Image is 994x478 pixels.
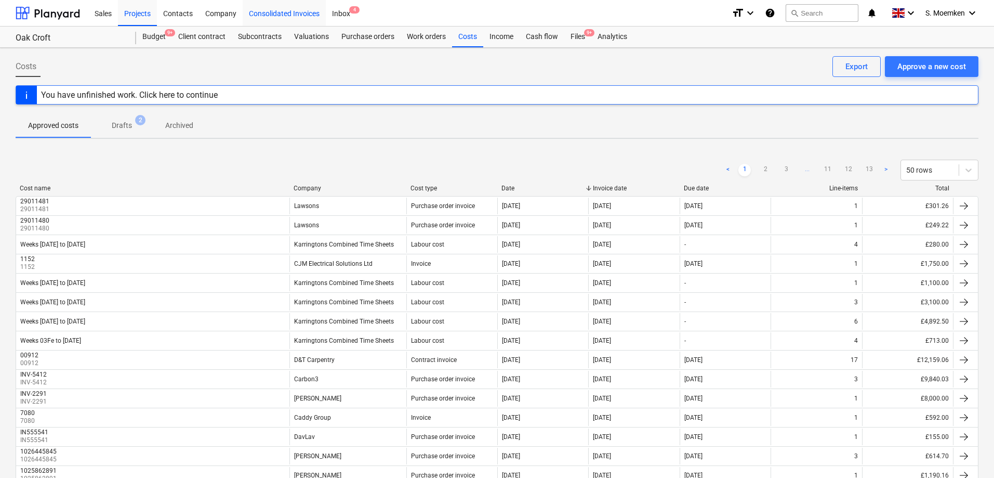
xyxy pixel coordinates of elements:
a: Valuations [288,27,335,47]
div: Company [294,185,402,192]
div: £301.26 [862,198,953,214]
div: 7080 [20,409,35,417]
div: Karringtons Combined Time Sheets [294,241,394,248]
div: [DATE] [593,318,611,325]
div: Client contract [172,27,232,47]
div: [DATE] [593,376,611,383]
div: Weeks [DATE] to [DATE] [20,241,85,248]
span: 4 [349,6,360,14]
div: [DATE] [593,279,611,287]
button: Approve a new cost [885,56,978,77]
div: Karringtons Combined Time Sheets [294,318,394,325]
div: - [684,299,686,306]
div: 29011480 [20,217,49,224]
a: Analytics [591,27,633,47]
div: [DATE] [593,395,611,402]
div: [DATE] [502,241,520,248]
div: [DATE] [684,260,703,267]
a: Page 1 is your current page [738,164,751,176]
p: INV-2291 [20,397,49,406]
p: Approved costs [28,120,78,131]
p: 29011481 [20,205,51,214]
div: Cost type [410,185,494,192]
div: Lawsons [294,222,319,229]
a: Page 12 [842,164,855,176]
div: Cash flow [520,27,564,47]
div: [DATE] [684,222,703,229]
div: £12,159.06 [862,352,953,368]
div: - [684,318,686,325]
div: Line-items [775,185,858,192]
div: Weeks [DATE] to [DATE] [20,279,85,287]
div: 3 [854,376,858,383]
div: 1 [854,260,858,267]
p: IN555541 [20,436,50,445]
div: Files [564,27,591,47]
a: Page 13 [863,164,876,176]
div: Labour cost [411,318,444,325]
div: £8,000.00 [862,390,953,407]
div: [DATE] [502,433,520,441]
div: £155.00 [862,429,953,445]
div: £1,100.00 [862,275,953,291]
a: Subcontracts [232,27,288,47]
div: £3,100.00 [862,294,953,311]
a: Costs [452,27,483,47]
div: 4 [854,337,858,344]
div: £713.00 [862,332,953,349]
div: [DATE] [502,202,520,210]
div: Purchase order invoice [411,395,475,402]
div: [DATE] [502,318,520,325]
div: 1152 [20,255,35,263]
button: Export [832,56,881,77]
div: [DATE] [684,395,703,402]
div: 1 [854,433,858,441]
a: Work orders [401,27,452,47]
p: 7080 [20,417,37,425]
p: 1152 [20,263,37,272]
div: 1 [854,279,858,287]
div: 1026445845 [20,448,57,455]
div: [DATE] [502,299,520,306]
div: [DATE] [593,202,611,210]
p: Archived [165,120,193,131]
div: 1 [854,222,858,229]
div: 29011481 [20,198,49,205]
div: - [684,241,686,248]
div: [DATE] [502,395,520,402]
a: Next page [880,164,892,176]
div: Labour cost [411,279,444,287]
div: INV-5412 [20,371,47,378]
div: [DATE] [684,453,703,460]
div: Due date [684,185,767,192]
div: 4 [854,241,858,248]
div: [DATE] [684,202,703,210]
div: £280.00 [862,236,953,253]
div: [DATE] [502,414,520,421]
a: Purchase orders [335,27,401,47]
div: Weeks [DATE] to [DATE] [20,318,85,325]
div: [DATE] [502,279,520,287]
span: ... [801,164,813,176]
div: 1 [854,202,858,210]
div: £592.00 [862,409,953,426]
div: £9,840.03 [862,371,953,387]
div: £4,892.50 [862,313,953,330]
div: Caddy Group [294,414,331,421]
div: [DATE] [502,453,520,460]
a: Income [483,27,520,47]
div: 17 [851,356,858,364]
div: [DATE] [684,433,703,441]
a: Page 2 [759,164,772,176]
div: 3 [854,453,858,460]
div: Purchase order invoice [411,202,475,210]
div: Labour cost [411,299,444,306]
div: Chat Widget [942,428,994,478]
span: Costs [16,60,36,73]
div: DavLav [294,433,315,441]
